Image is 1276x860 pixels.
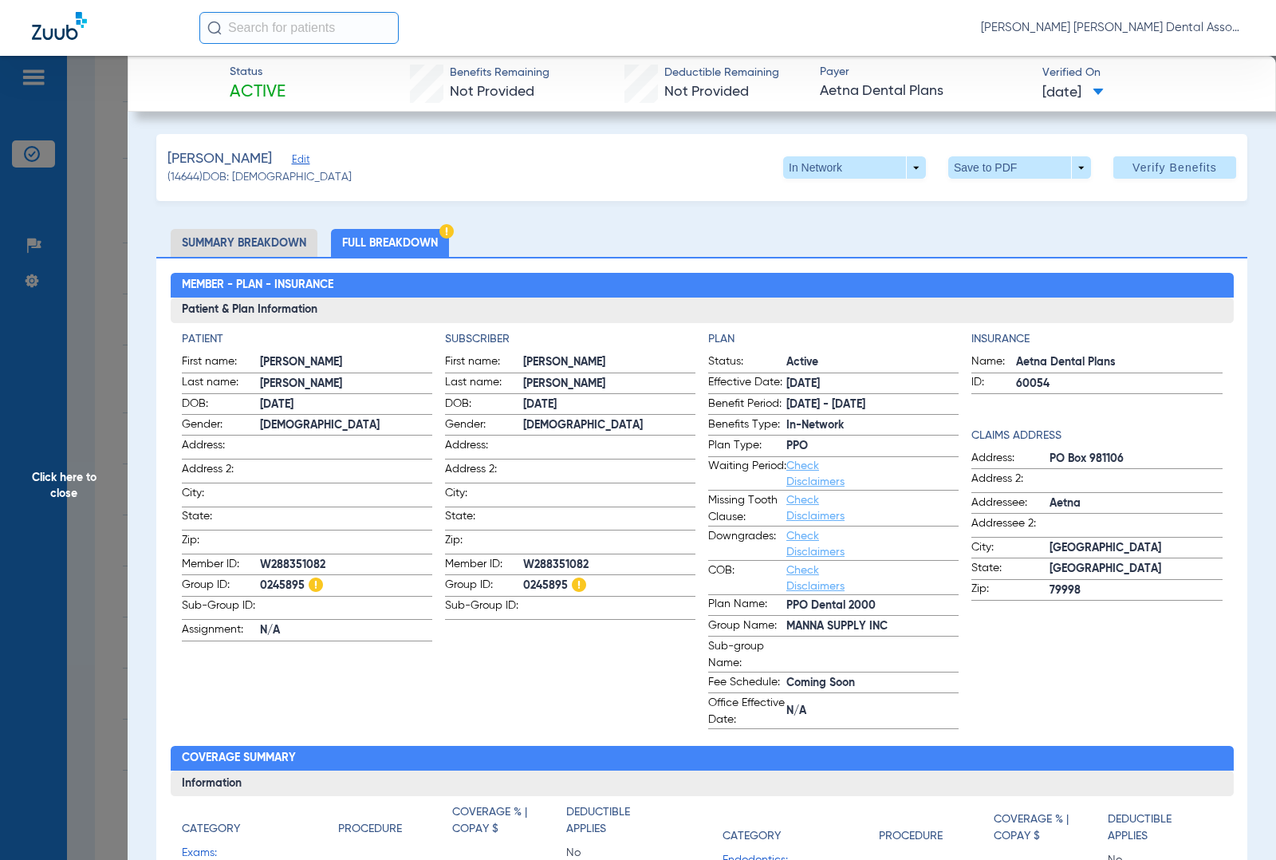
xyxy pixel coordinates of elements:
h4: Claims Address [971,428,1222,444]
span: Office Effective Date: [708,695,786,728]
h4: Category [723,828,781,845]
span: [DATE] [260,396,432,413]
span: 0245895 [523,578,695,594]
span: [GEOGRAPHIC_DATA] [1050,540,1222,557]
span: Sub-group Name: [708,638,786,672]
h4: Procedure [879,828,943,845]
button: Verify Benefits [1113,156,1236,179]
span: Deductible Remaining [664,65,779,81]
span: DOB: [182,396,260,415]
span: PO Box 981106 [1050,451,1222,467]
span: Benefits Type: [708,416,786,436]
img: Hazard [309,578,323,592]
app-breakdown-title: Category [182,804,338,843]
app-breakdown-title: Coverage % | Copay $ [452,804,566,843]
span: Group Name: [708,617,786,637]
span: City: [971,539,1050,558]
h4: Insurance [971,331,1222,348]
span: 0245895 [260,578,432,594]
span: PPO [786,438,959,455]
h4: Deductible Applies [1108,811,1214,845]
h4: Coverage % | Copay $ [994,811,1100,845]
span: Last name: [182,374,260,393]
app-breakdown-title: Deductible Applies [566,804,680,843]
span: Zip: [971,581,1050,600]
span: Aetna Dental Plans [1016,354,1222,371]
h2: Coverage Summary [171,746,1234,771]
span: State: [971,560,1050,579]
span: Plan Type: [708,437,786,456]
span: Fee Schedule: [708,674,786,693]
span: Benefits Remaining [450,65,549,81]
span: Aetna [1050,495,1222,512]
span: City: [445,485,523,507]
app-breakdown-title: Category [723,804,879,850]
app-breakdown-title: Procedure [338,804,452,843]
span: Address 2: [971,471,1050,492]
span: MANNA SUPPLY INC [786,618,959,635]
h4: Deductible Applies [566,804,672,838]
a: Check Disclaimers [786,460,845,487]
span: Not Provided [664,85,749,99]
span: Zip: [445,532,523,554]
span: W288351082 [523,557,695,574]
span: Active [786,354,959,371]
span: Missing Tooth Clause: [708,492,786,526]
span: [PERSON_NAME] [167,149,272,169]
span: Member ID: [445,556,523,575]
a: Check Disclaimers [786,495,845,522]
span: Edit [292,154,306,169]
h4: Procedure [338,821,402,838]
span: Zip: [182,532,260,554]
app-breakdown-title: Deductible Applies [1108,804,1222,850]
span: [DEMOGRAPHIC_DATA] [523,417,695,434]
a: Check Disclaimers [786,565,845,592]
h2: Member - Plan - Insurance [171,273,1234,298]
span: [DEMOGRAPHIC_DATA] [260,417,432,434]
app-breakdown-title: Coverage % | Copay $ [994,804,1108,850]
span: PPO Dental 2000 [786,598,959,614]
span: Downgrades: [708,528,786,560]
input: Search for patients [199,12,399,44]
span: Gender: [445,416,523,436]
span: Name: [971,353,1016,373]
span: [PERSON_NAME] [523,376,695,393]
app-breakdown-title: Plan [708,331,959,348]
span: [DATE] [1042,83,1104,103]
h4: Patient [182,331,432,348]
span: DOB: [445,396,523,415]
span: 60054 [1016,376,1222,393]
iframe: Chat Widget [1196,783,1276,860]
span: Status [230,64,286,81]
span: Gender: [182,416,260,436]
span: Benefit Period: [708,396,786,415]
span: Sub-Group ID: [445,598,523,619]
span: Address: [971,450,1050,469]
span: Active [230,81,286,104]
span: Waiting Period: [708,458,786,490]
span: First name: [182,353,260,373]
img: Hazard [439,224,454,239]
span: First name: [445,353,523,373]
span: [PERSON_NAME] [PERSON_NAME] Dental Associates [981,20,1244,36]
span: Aetna Dental Plans [820,81,1028,101]
button: Save to PDF [948,156,1091,179]
h4: Coverage % | Copay $ [452,804,558,838]
span: Coming Soon [786,675,959,692]
span: [DATE] [523,396,695,413]
span: N/A [260,622,432,639]
span: [PERSON_NAME] [260,376,432,393]
span: City: [182,485,260,507]
span: Address 2: [445,461,523,483]
span: Payer [820,64,1028,81]
span: Address 2: [182,461,260,483]
span: 79998 [1050,582,1222,599]
img: Hazard [572,578,586,592]
span: (14644) DOB: [DEMOGRAPHIC_DATA] [167,169,352,186]
app-breakdown-title: Procedure [879,804,993,850]
span: N/A [786,703,959,720]
span: Effective Date: [708,374,786,393]
img: Zuub Logo [32,12,87,40]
